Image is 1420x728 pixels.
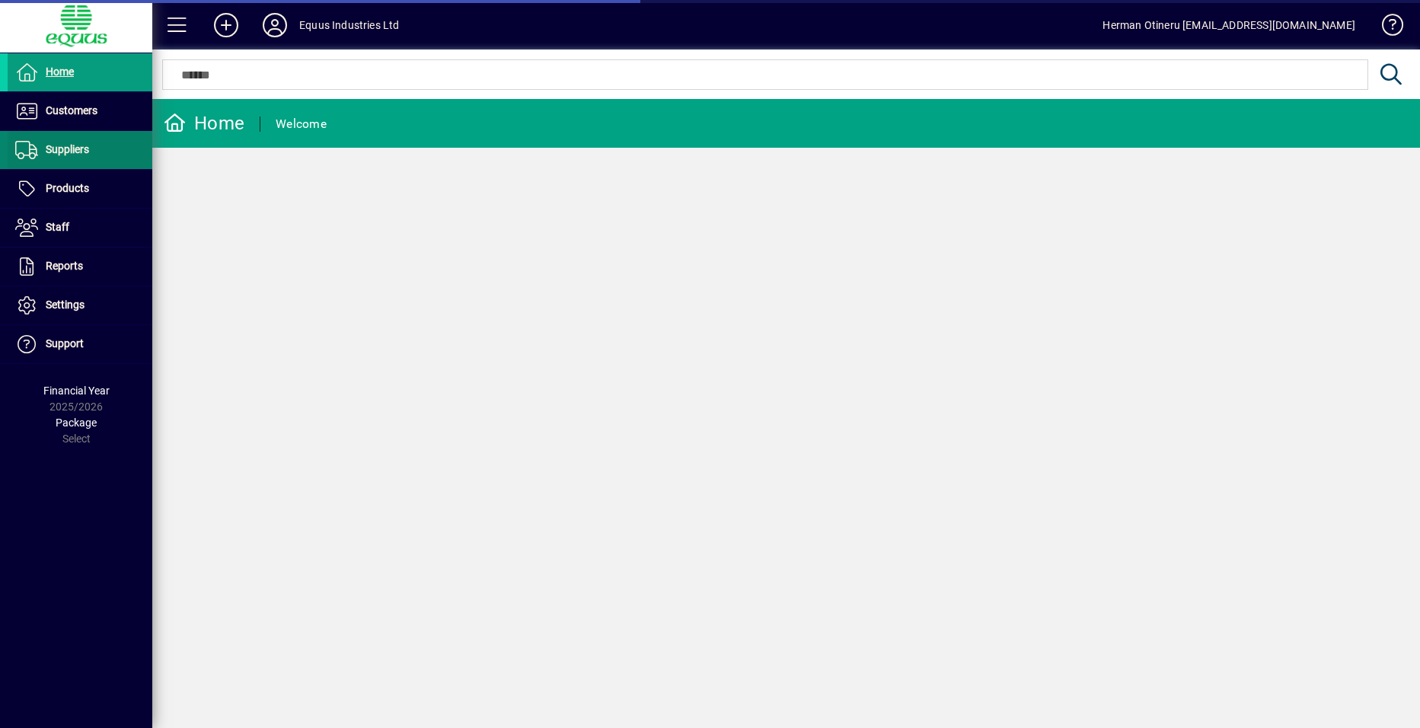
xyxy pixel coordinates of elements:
button: Add [202,11,250,39]
div: Equus Industries Ltd [299,13,400,37]
a: Products [8,170,152,208]
div: Welcome [276,112,327,136]
span: Support [46,337,84,350]
button: Profile [250,11,299,39]
a: Suppliers [8,131,152,169]
a: Support [8,325,152,363]
span: Reports [46,260,83,272]
span: Customers [46,104,97,117]
span: Staff [46,221,69,233]
a: Knowledge Base [1371,3,1401,53]
span: Suppliers [46,143,89,155]
a: Settings [8,286,152,324]
a: Staff [8,209,152,247]
a: Customers [8,92,152,130]
span: Products [46,182,89,194]
span: Package [56,417,97,429]
div: Home [164,111,244,136]
span: Settings [46,299,85,311]
a: Reports [8,247,152,286]
div: Herman Otineru [EMAIL_ADDRESS][DOMAIN_NAME] [1102,13,1355,37]
span: Financial Year [43,385,110,397]
span: Home [46,65,74,78]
